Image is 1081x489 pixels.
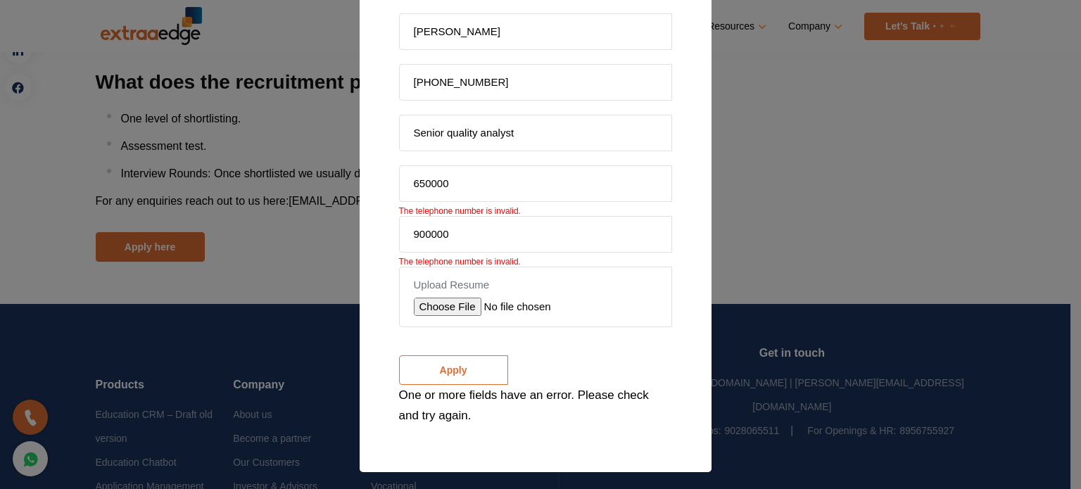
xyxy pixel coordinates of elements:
div: One or more fields have an error. Please check and try again. [399,385,672,426]
span: The telephone number is invalid. [399,206,521,216]
input: Expected CTC [399,216,672,253]
span: The telephone number is invalid. [399,257,521,267]
input: Position [399,115,672,151]
input: Mobile [399,64,672,101]
input: Current CTC [399,165,672,202]
input: Apply [399,355,508,385]
label: Upload Resume [414,278,657,292]
input: Name [399,13,672,50]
